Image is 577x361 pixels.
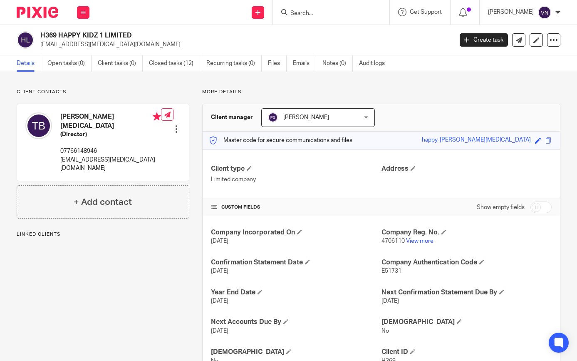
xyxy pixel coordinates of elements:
[211,164,381,173] h4: Client type
[149,55,200,72] a: Closed tasks (12)
[381,258,552,267] h4: Company Authentication Code
[209,136,352,144] p: Master code for secure communications and files
[268,55,287,72] a: Files
[381,164,552,173] h4: Address
[47,55,92,72] a: Open tasks (0)
[211,228,381,237] h4: Company Incorporated On
[211,318,381,326] h4: Next Accounts Due By
[17,89,189,95] p: Client contacts
[381,228,552,237] h4: Company Reg. No.
[381,318,552,326] h4: [DEMOGRAPHIC_DATA]
[293,55,316,72] a: Emails
[98,55,143,72] a: Client tasks (0)
[211,328,228,334] span: [DATE]
[60,156,161,173] p: [EMAIL_ADDRESS][MEDICAL_DATA][DOMAIN_NAME]
[211,113,253,122] h3: Client manager
[488,8,534,16] p: [PERSON_NAME]
[290,10,364,17] input: Search
[211,258,381,267] h4: Confirmation Statement Date
[74,196,132,209] h4: + Add contact
[60,130,161,139] h5: (Director)
[477,203,525,212] label: Show empty fields
[17,31,34,49] img: svg%3E
[460,33,508,47] a: Create task
[211,348,381,356] h4: [DEMOGRAPHIC_DATA]
[538,6,551,19] img: svg%3E
[381,348,552,356] h4: Client ID
[60,147,161,155] p: 07766148946
[381,288,552,297] h4: Next Confirmation Statement Due By
[211,238,228,244] span: [DATE]
[410,9,442,15] span: Get Support
[25,112,52,139] img: svg%3E
[268,112,278,122] img: svg%3E
[359,55,391,72] a: Audit logs
[381,328,389,334] span: No
[322,55,353,72] a: Notes (0)
[381,268,401,274] span: E51731
[211,298,228,304] span: [DATE]
[17,55,41,72] a: Details
[381,298,399,304] span: [DATE]
[211,204,381,211] h4: CUSTOM FIELDS
[211,175,381,184] p: Limited company
[40,40,447,49] p: [EMAIL_ADDRESS][MEDICAL_DATA][DOMAIN_NAME]
[422,136,531,145] div: happy-[PERSON_NAME][MEDICAL_DATA]
[60,112,161,130] h4: [PERSON_NAME][MEDICAL_DATA]
[211,288,381,297] h4: Year End Date
[17,7,58,18] img: Pixie
[153,112,161,121] i: Primary
[211,268,228,274] span: [DATE]
[283,115,329,120] span: [PERSON_NAME]
[381,238,405,244] span: 4706110
[206,55,262,72] a: Recurring tasks (0)
[202,89,560,95] p: More details
[17,231,189,238] p: Linked clients
[40,31,366,40] h2: H369 HAPPY KIDZ 1 LIMITED
[406,238,433,244] a: View more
